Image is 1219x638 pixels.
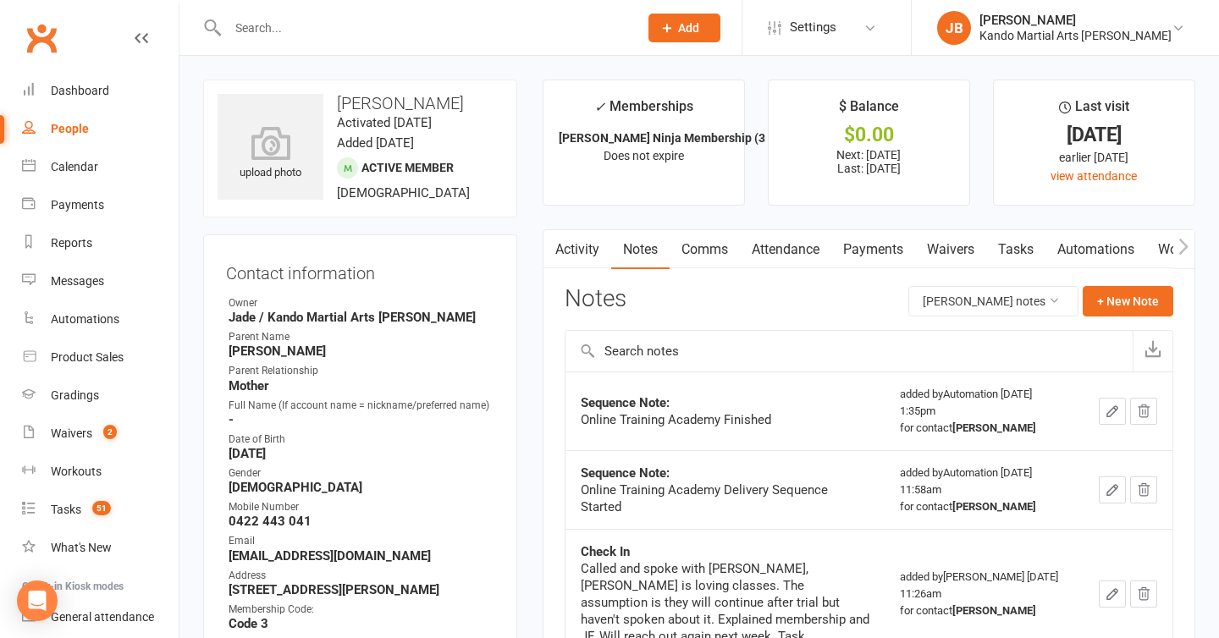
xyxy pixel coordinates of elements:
[218,126,323,182] div: upload photo
[51,198,104,212] div: Payments
[831,230,915,269] a: Payments
[900,602,1068,619] div: for contact
[604,149,684,162] span: Does not expire
[229,582,494,597] strong: [STREET_ADDRESS][PERSON_NAME]
[22,186,179,224] a: Payments
[51,541,112,554] div: What's New
[229,568,494,584] div: Address
[559,131,913,145] strong: [PERSON_NAME] Ninja Membership (3 & [DEMOGRAPHIC_DATA]...
[648,14,720,42] button: Add
[22,262,179,300] a: Messages
[51,236,92,250] div: Reports
[229,329,494,345] div: Parent Name
[22,148,179,186] a: Calendar
[229,533,494,549] div: Email
[223,16,626,40] input: Search...
[900,498,1068,515] div: for contact
[900,386,1068,437] div: added by Automation [DATE] 1:35pm
[839,96,899,126] div: $ Balance
[51,122,89,135] div: People
[17,580,58,621] div: Open Intercom Messenger
[229,465,494,481] div: Gender
[51,312,119,326] div: Automations
[51,465,102,478] div: Workouts
[900,465,1068,515] div: added by Automation [DATE] 11:58am
[226,257,494,283] h3: Contact information
[92,501,111,515] span: 51
[581,481,870,515] div: Online Training Academy Delivery Sequence Started
[229,344,494,359] strong: [PERSON_NAME]
[51,388,99,402] div: Gradings
[581,544,630,559] strong: Check In
[20,17,63,59] a: Clubworx
[952,421,1036,434] strong: [PERSON_NAME]
[337,115,432,130] time: Activated [DATE]
[229,378,494,393] strong: Mother
[1045,230,1146,269] a: Automations
[22,72,179,110] a: Dashboard
[229,548,494,564] strong: [EMAIL_ADDRESS][DOMAIN_NAME]
[581,465,670,481] strong: Sequence Note:
[51,503,81,516] div: Tasks
[784,126,954,144] div: $0.00
[22,529,179,567] a: What's New
[229,412,494,427] strong: -
[1059,96,1129,126] div: Last visit
[594,99,605,115] i: ✓
[784,148,954,175] p: Next: [DATE] Last: [DATE]
[229,616,494,631] strong: Code 3
[678,21,699,35] span: Add
[565,286,626,316] h3: Notes
[22,300,179,338] a: Automations
[229,295,494,311] div: Owner
[51,84,109,97] div: Dashboard
[22,598,179,636] a: General attendance kiosk mode
[611,230,670,269] a: Notes
[229,398,494,414] div: Full Name (If account name = nickname/preferred name)
[543,230,611,269] a: Activity
[915,230,986,269] a: Waivers
[337,135,414,151] time: Added [DATE]
[51,274,104,288] div: Messages
[229,514,494,529] strong: 0422 443 041
[900,569,1068,619] div: added by [PERSON_NAME] [DATE] 11:26am
[22,415,179,453] a: Waivers 2
[229,499,494,515] div: Mobile Number
[22,110,179,148] a: People
[22,491,179,529] a: Tasks 51
[361,161,454,174] span: Active member
[229,432,494,448] div: Date of Birth
[229,480,494,495] strong: [DEMOGRAPHIC_DATA]
[594,96,693,127] div: Memberships
[740,230,831,269] a: Attendance
[581,395,670,410] strong: Sequence Note:
[51,350,124,364] div: Product Sales
[979,13,1172,28] div: [PERSON_NAME]
[51,610,154,624] div: General attendance
[229,446,494,461] strong: [DATE]
[581,411,870,428] div: Online Training Academy Finished
[22,377,179,415] a: Gradings
[670,230,740,269] a: Comms
[103,425,117,439] span: 2
[1009,148,1179,167] div: earlier [DATE]
[337,185,470,201] span: [DEMOGRAPHIC_DATA]
[952,500,1036,513] strong: [PERSON_NAME]
[229,602,494,618] div: Membership Code:
[1051,169,1137,183] a: view attendance
[986,230,1045,269] a: Tasks
[900,420,1068,437] div: for contact
[979,28,1172,43] div: Kando Martial Arts [PERSON_NAME]
[908,286,1078,316] button: [PERSON_NAME] notes
[229,310,494,325] strong: Jade / Kando Martial Arts [PERSON_NAME]
[51,160,98,173] div: Calendar
[565,331,1133,371] input: Search notes
[22,453,179,491] a: Workouts
[218,94,503,113] h3: [PERSON_NAME]
[1009,126,1179,144] div: [DATE]
[1083,286,1173,316] button: + New Note
[952,604,1036,617] strong: [PERSON_NAME]
[229,363,494,379] div: Parent Relationship
[937,11,971,45] div: JB
[51,426,92,440] div: Waivers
